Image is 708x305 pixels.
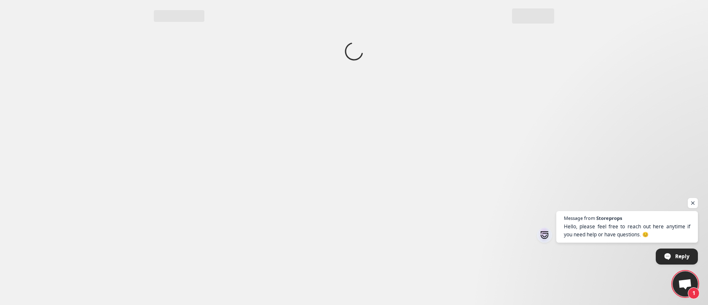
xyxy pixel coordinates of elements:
[675,249,689,264] span: Reply
[673,271,698,297] div: Open chat
[564,222,690,238] span: Hello, please feel free to reach out here anytime if you need help or have questions. 😊
[688,287,700,299] span: 1
[564,216,595,220] span: Message from
[596,216,622,220] span: Storeprops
